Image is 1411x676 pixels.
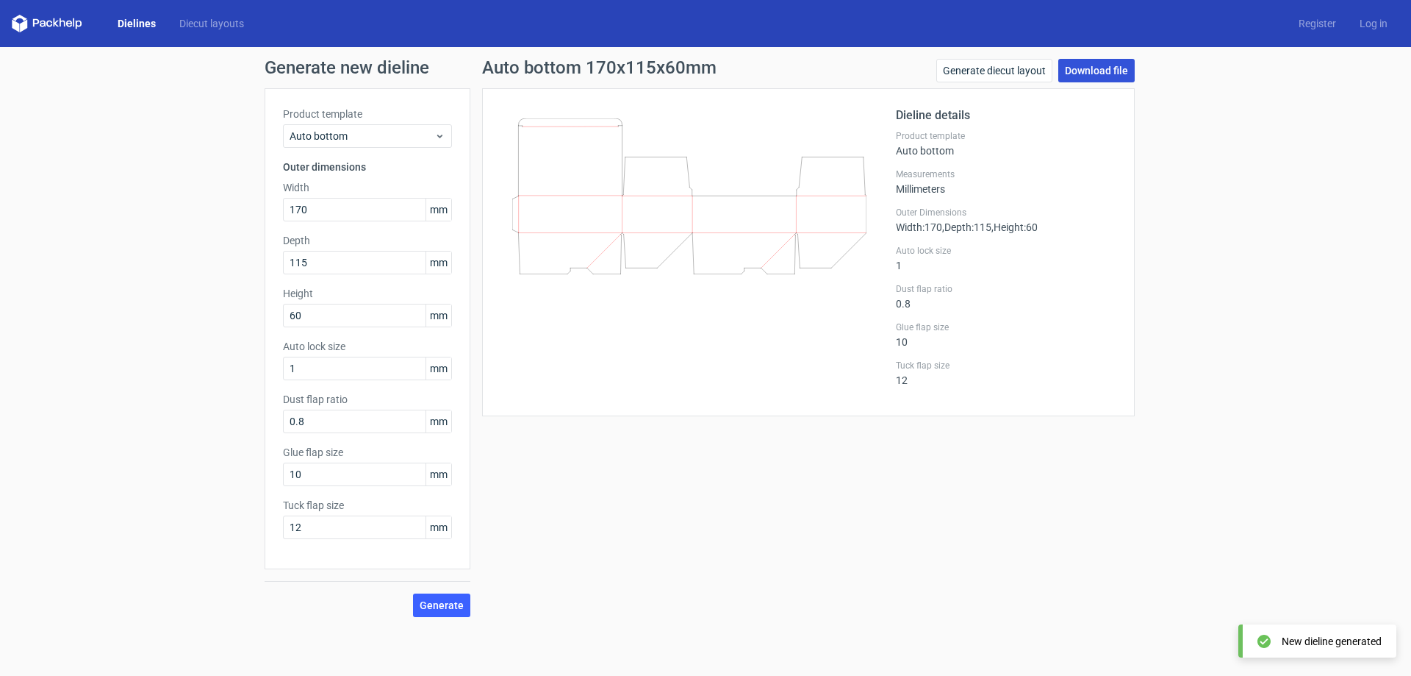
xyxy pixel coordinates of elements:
span: Generate [420,600,464,611]
a: Diecut layouts [168,16,256,31]
div: Millimeters [896,168,1116,195]
a: Dielines [106,16,168,31]
div: 1 [896,245,1116,271]
div: 0.8 [896,283,1116,310]
span: mm [426,305,451,327]
label: Product template [283,107,452,121]
label: Depth [283,233,452,248]
span: , Depth : 115 [942,221,991,233]
span: , Height : 60 [991,221,1038,233]
h3: Outer dimensions [283,160,452,174]
label: Measurements [896,168,1116,180]
span: mm [426,199,451,221]
span: Width : 170 [896,221,942,233]
span: mm [426,357,451,380]
label: Tuck flap size [283,498,452,513]
label: Outer Dimensions [896,207,1116,218]
span: mm [426,252,451,274]
label: Auto lock size [283,339,452,354]
span: mm [426,463,451,485]
div: New dieline generated [1282,634,1382,649]
label: Dust flap ratio [896,283,1116,295]
label: Width [283,180,452,195]
label: Glue flap size [896,321,1116,333]
label: Dust flap ratio [283,392,452,407]
h1: Auto bottom 170x115x60mm [482,59,717,77]
a: Download file [1058,59,1135,82]
label: Glue flap size [283,445,452,460]
h2: Dieline details [896,107,1116,124]
div: 12 [896,360,1116,386]
label: Tuck flap size [896,360,1116,371]
h1: Generate new dieline [265,59,1146,77]
label: Product template [896,130,1116,142]
label: Height [283,286,452,301]
a: Generate diecut layout [936,59,1052,82]
button: Generate [413,594,470,617]
div: 10 [896,321,1116,348]
a: Log in [1348,16,1399,31]
div: Auto bottom [896,130,1116,157]
span: Auto bottom [290,129,434,143]
a: Register [1287,16,1348,31]
label: Auto lock size [896,245,1116,257]
span: mm [426,410,451,433]
span: mm [426,516,451,538]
